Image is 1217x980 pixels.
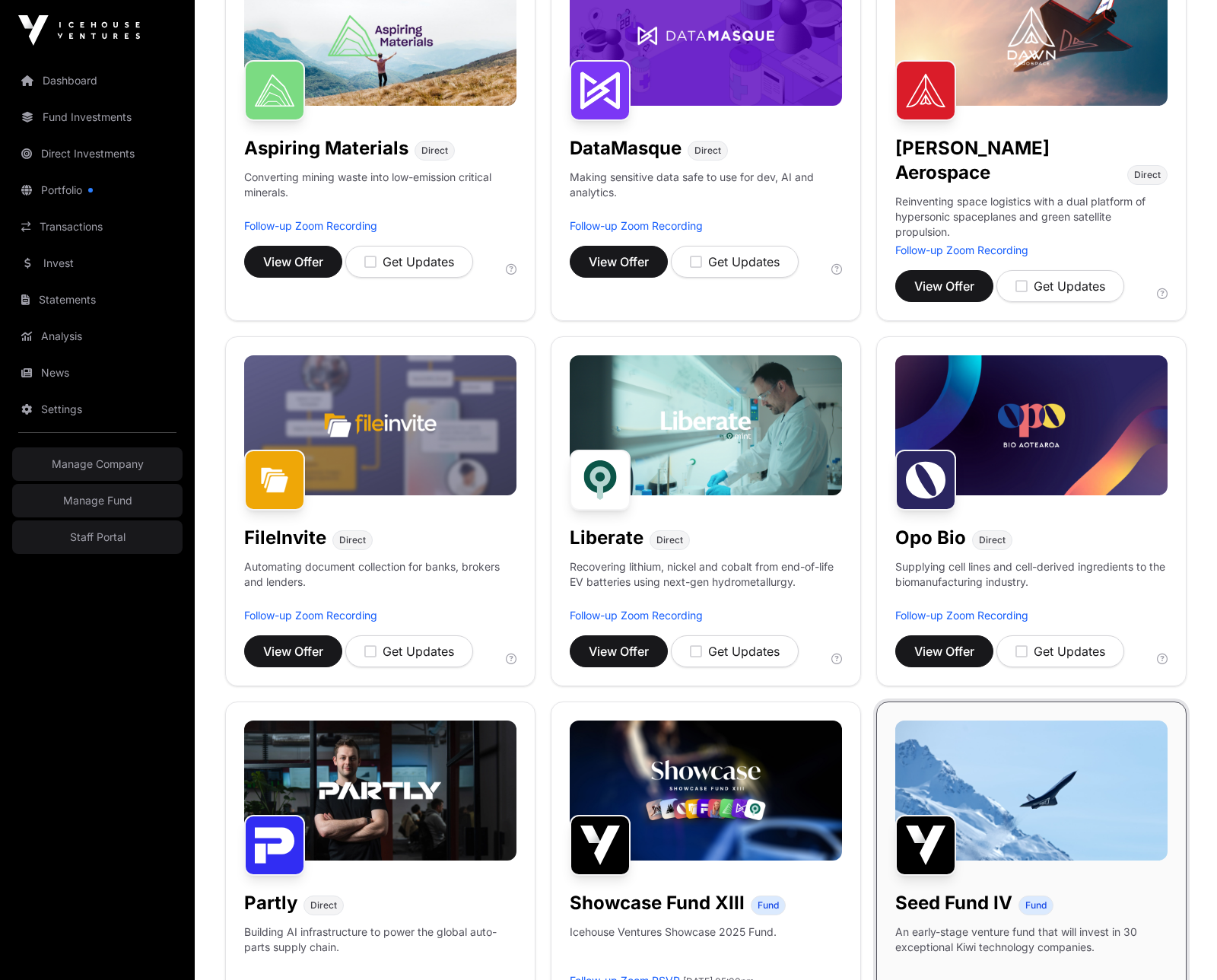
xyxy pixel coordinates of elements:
img: Opo Bio [895,450,956,511]
a: Transactions [12,210,183,243]
a: Manage Fund [12,484,183,517]
a: Manage Company [12,447,183,481]
a: Portfolio [12,173,183,207]
span: View Offer [589,642,649,660]
a: Direct Investments [12,137,183,170]
a: Dashboard [12,64,183,97]
a: Analysis [12,320,183,353]
p: Icehouse Ventures Showcase 2025 Fund. [570,924,777,940]
button: Get Updates [996,635,1124,667]
button: View Offer [244,246,342,278]
h1: Opo Bio [895,526,966,550]
span: Direct [421,145,448,157]
a: Fund Investments [12,100,183,134]
h1: Showcase Fund XIII [570,891,745,915]
img: image-1600x800.jpg [895,721,1168,861]
button: Get Updates [671,246,799,278]
h1: Partly [244,891,297,915]
div: Get Updates [364,642,454,660]
div: Get Updates [1015,642,1105,660]
img: File-Invite-Banner.jpg [244,355,516,495]
a: Settings [12,393,183,426]
span: View Offer [914,642,974,660]
img: Aspiring Materials [244,60,305,121]
p: Reinventing space logistics with a dual platform of hypersonic spaceplanes and green satellite pr... [895,194,1168,243]
img: Partly [244,815,305,876]
span: Direct [339,534,366,546]
a: Staff Portal [12,520,183,554]
span: View Offer [914,277,974,295]
button: View Offer [570,246,668,278]
h1: [PERSON_NAME] Aerospace [895,136,1121,185]
img: Icehouse Ventures Logo [18,15,140,46]
a: Follow-up Zoom Recording [895,609,1028,622]
p: An early-stage venture fund that will invest in 30 exceptional Kiwi technology companies. [895,924,1168,955]
a: Follow-up Zoom Recording [244,609,377,622]
button: Get Updates [345,246,473,278]
img: Showcase-Fund-Banner-1.jpg [570,721,842,861]
p: Making sensitive data safe to use for dev, AI and analytics. [570,170,842,218]
span: Direct [656,534,683,546]
span: View Offer [263,642,323,660]
img: Showcase Fund XIII [570,815,631,876]
a: News [12,356,183,390]
p: Converting mining waste into low-emission critical minerals. [244,170,516,218]
button: Get Updates [671,635,799,667]
h1: Aspiring Materials [244,136,408,161]
img: Opo-Bio-Banner.jpg [895,355,1168,495]
div: Get Updates [690,253,780,271]
h1: FileInvite [244,526,326,550]
h1: Seed Fund IV [895,891,1012,915]
img: Seed Fund IV [895,815,956,876]
button: Get Updates [345,635,473,667]
p: Building AI infrastructure to power the global auto-parts supply chain. [244,924,516,973]
button: View Offer [895,635,993,667]
img: Liberate-Banner.jpg [570,355,842,495]
span: Direct [979,534,1006,546]
button: View Offer [895,270,993,302]
p: Recovering lithium, nickel and cobalt from end-of-life EV batteries using next-gen hydrometallurgy. [570,559,842,608]
p: Automating document collection for banks, brokers and lenders. [244,559,516,608]
span: View Offer [263,253,323,271]
div: Get Updates [364,253,454,271]
button: Get Updates [996,270,1124,302]
div: Get Updates [690,642,780,660]
a: Invest [12,247,183,280]
span: Fund [758,899,779,912]
span: Direct [310,899,337,912]
img: FileInvite [244,450,305,511]
button: View Offer [570,635,668,667]
span: Direct [1134,169,1161,181]
h1: Liberate [570,526,643,550]
iframe: Chat Widget [1141,907,1217,980]
a: Follow-up Zoom Recording [895,243,1028,256]
img: DataMasque [570,60,631,121]
a: Statements [12,283,183,317]
h1: DataMasque [570,136,682,161]
img: Dawn Aerospace [895,60,956,121]
a: Follow-up Zoom Recording [570,219,703,232]
span: View Offer [589,253,649,271]
p: Supplying cell lines and cell-derived ingredients to the biomanufacturing industry. [895,559,1168,590]
a: Follow-up Zoom Recording [244,219,377,232]
button: View Offer [244,635,342,667]
span: Direct [694,145,721,157]
span: Fund [1025,899,1047,912]
div: Get Updates [1015,277,1105,295]
img: Partly-Banner.jpg [244,721,516,861]
a: Follow-up Zoom Recording [570,609,703,622]
img: Liberate [570,450,631,511]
